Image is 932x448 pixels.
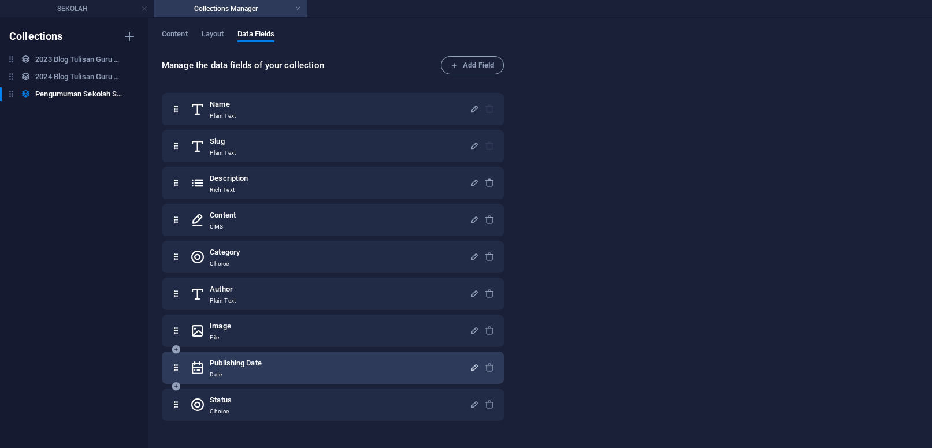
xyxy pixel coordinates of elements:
[210,319,231,333] h6: Image
[210,393,232,407] h6: Status
[210,245,240,259] h6: Category
[210,171,248,185] h6: Description
[35,70,122,84] h6: 2024 Blog Tulisan Guru SMP Asisi
[202,27,224,43] span: Layout
[210,370,261,379] p: Date
[441,56,504,74] button: Add Field
[210,407,232,416] p: Choice
[210,135,236,148] h6: Slug
[162,58,441,72] h6: Manage the data fields of your collection
[210,98,236,111] h6: Name
[210,259,240,268] p: Choice
[237,27,274,43] span: Data Fields
[154,2,307,15] h4: Collections Manager
[210,111,236,121] p: Plain Text
[9,29,63,43] h6: Collections
[162,27,188,43] span: Content
[210,148,236,158] p: Plain Text
[210,356,261,370] h6: Publishing Date
[122,29,136,43] i: Create new collection
[210,185,248,195] p: Rich Text
[210,208,236,222] h6: Content
[35,87,122,101] h6: Pengumuman Sekolah SMP Asisi
[210,222,236,232] p: CMS
[210,296,236,305] p: Plain Text
[451,58,494,72] span: Add Field
[35,53,122,66] h6: 2023 Blog Tulisan Guru SMP Asisi
[210,333,231,342] p: File
[210,282,236,296] h6: Author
